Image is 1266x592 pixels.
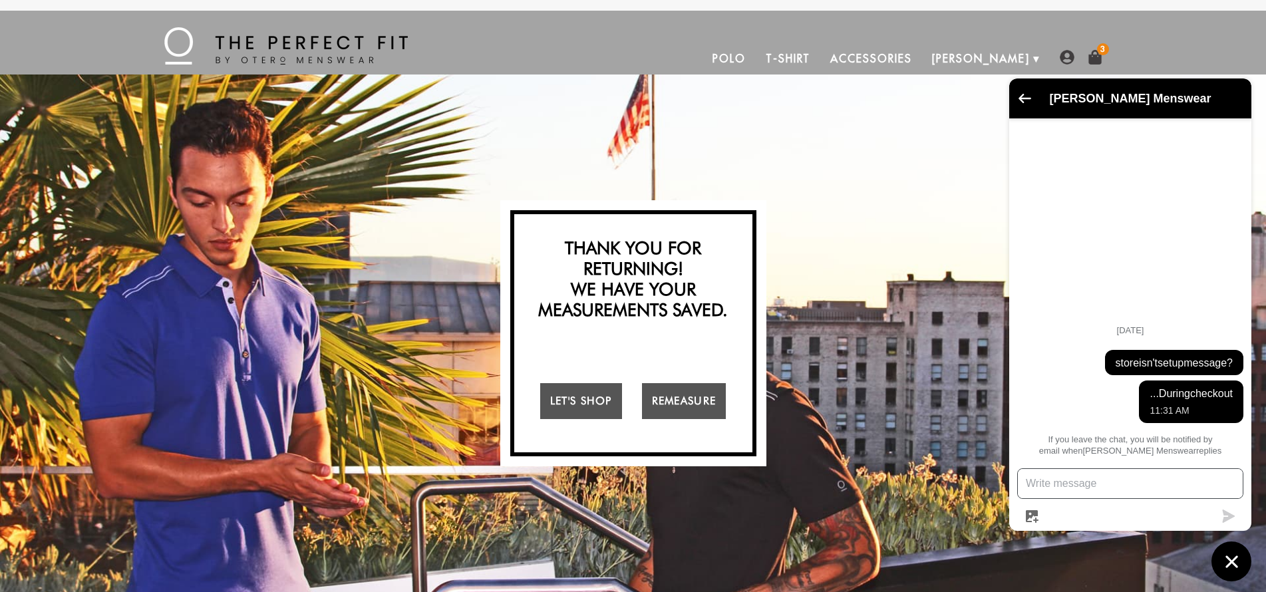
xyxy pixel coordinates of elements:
[540,383,622,419] a: Let's Shop
[1060,50,1074,65] img: user-account-icon.png
[756,43,820,74] a: T-Shirt
[922,43,1040,74] a: [PERSON_NAME]
[703,43,756,74] a: Polo
[521,237,746,321] h2: Thank you for returning! We have your measurements saved.
[1097,43,1109,55] span: 3
[820,43,921,74] a: Accessories
[1005,78,1255,581] inbox-online-store-chat: Shopify online store chat
[1088,50,1102,65] a: 3
[642,383,726,419] a: Remeasure
[164,27,408,65] img: The Perfect Fit - by Otero Menswear - Logo
[1088,50,1102,65] img: shopping-bag-icon.png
